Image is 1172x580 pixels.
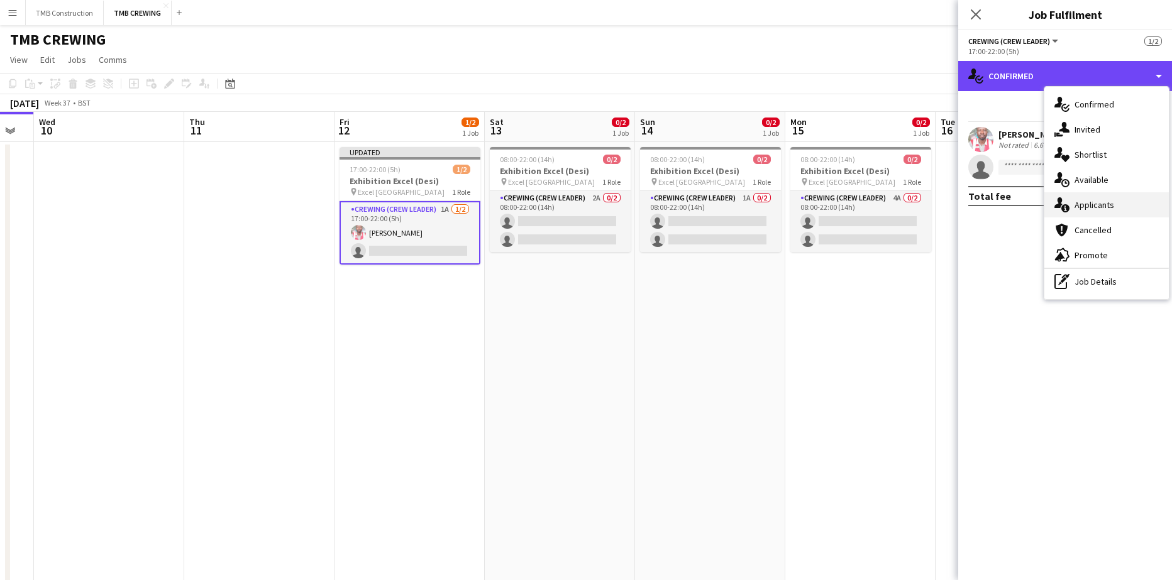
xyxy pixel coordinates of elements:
a: View [5,52,33,68]
span: 0/2 [912,118,930,127]
button: Crewing (Crew Leader) [968,36,1060,46]
h3: Exhibition Excel (Desi) [640,165,781,177]
span: Excel [GEOGRAPHIC_DATA] [508,177,595,187]
span: 0/2 [904,155,921,164]
span: 0/2 [612,118,629,127]
span: 1 Role [452,187,470,197]
a: Comms [94,52,132,68]
span: Excel [GEOGRAPHIC_DATA] [358,187,445,197]
div: 1 Job [913,128,929,138]
span: Comms [99,54,127,65]
app-job-card: 08:00-22:00 (14h)0/2Exhibition Excel (Desi) Excel [GEOGRAPHIC_DATA]1 RoleCrewing (Crew Leader)1A0... [640,147,781,252]
span: Promote [1075,249,1108,261]
span: 08:00-22:00 (14h) [650,155,705,164]
button: TMB CREWING [104,1,172,25]
div: Not rated [998,140,1031,150]
span: 10 [37,123,55,138]
span: Sat [490,116,504,128]
span: 1/2 [453,165,470,174]
span: Fri [340,116,350,128]
span: Jobs [67,54,86,65]
h3: Job Fulfilment [958,6,1172,23]
app-card-role: Crewing (Crew Leader)1A0/208:00-22:00 (14h) [640,191,781,252]
span: Available [1075,174,1108,185]
span: Wed [39,116,55,128]
h3: Exhibition Excel (Desi) [340,175,480,187]
div: [PERSON_NAME] [998,129,1079,140]
div: Updated [340,147,480,157]
div: 1 Job [763,128,779,138]
app-job-card: 08:00-22:00 (14h)0/2Exhibition Excel (Desi) Excel [GEOGRAPHIC_DATA]1 RoleCrewing (Crew Leader)2A0... [490,147,631,252]
span: 1/2 [1144,36,1162,46]
app-job-card: Updated17:00-22:00 (5h)1/2Exhibition Excel (Desi) Excel [GEOGRAPHIC_DATA]1 RoleCrewing (Crew Lead... [340,147,480,265]
div: Confirmed [958,61,1172,91]
div: 1 Job [612,128,629,138]
span: 08:00-22:00 (14h) [500,155,555,164]
app-card-role: Crewing (Crew Leader)4A0/208:00-22:00 (14h) [790,191,931,252]
a: Edit [35,52,60,68]
span: 0/2 [603,155,621,164]
app-job-card: 08:00-22:00 (14h)0/2Exhibition Excel (Desi) Excel [GEOGRAPHIC_DATA]1 RoleCrewing (Crew Leader)4A0... [790,147,931,252]
h1: TMB CREWING [10,30,106,49]
span: 1 Role [602,177,621,187]
span: Sun [640,116,655,128]
span: Week 37 [41,98,73,107]
span: 08:00-22:00 (14h) [800,155,855,164]
span: Cancelled [1075,224,1112,236]
app-card-role: Crewing (Crew Leader)2A0/208:00-22:00 (14h) [490,191,631,252]
span: 11 [187,123,205,138]
app-card-role: Crewing (Crew Leader)1A1/217:00-22:00 (5h)[PERSON_NAME] [340,201,480,265]
span: 14 [638,123,655,138]
span: Confirmed [1075,99,1114,110]
h3: Exhibition Excel (Desi) [790,165,931,177]
span: 17:00-22:00 (5h) [350,165,401,174]
span: 16 [939,123,955,138]
span: 0/2 [762,118,780,127]
span: Edit [40,54,55,65]
span: Crewing (Crew Leader) [968,36,1050,46]
span: Thu [189,116,205,128]
span: 1 Role [903,177,921,187]
div: 1 Job [462,128,478,138]
span: Invited [1075,124,1100,135]
div: 6.68mi [1031,140,1058,150]
span: 1/2 [462,118,479,127]
span: Excel [GEOGRAPHIC_DATA] [658,177,745,187]
h3: Exhibition Excel (Desi) [490,165,631,177]
div: Job Details [1044,269,1169,294]
div: [DATE] [10,97,39,109]
div: 17:00-22:00 (5h) [968,47,1162,56]
span: 0/2 [753,155,771,164]
div: Total fee [968,190,1011,202]
button: TMB Construction [26,1,104,25]
span: Mon [790,116,807,128]
span: 13 [488,123,504,138]
div: BST [78,98,91,107]
span: View [10,54,28,65]
a: Jobs [62,52,91,68]
span: Excel [GEOGRAPHIC_DATA] [809,177,895,187]
span: 15 [788,123,807,138]
span: Tue [941,116,955,128]
span: 12 [338,123,350,138]
span: Applicants [1075,199,1114,211]
span: Shortlist [1075,149,1107,160]
span: 1 Role [753,177,771,187]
